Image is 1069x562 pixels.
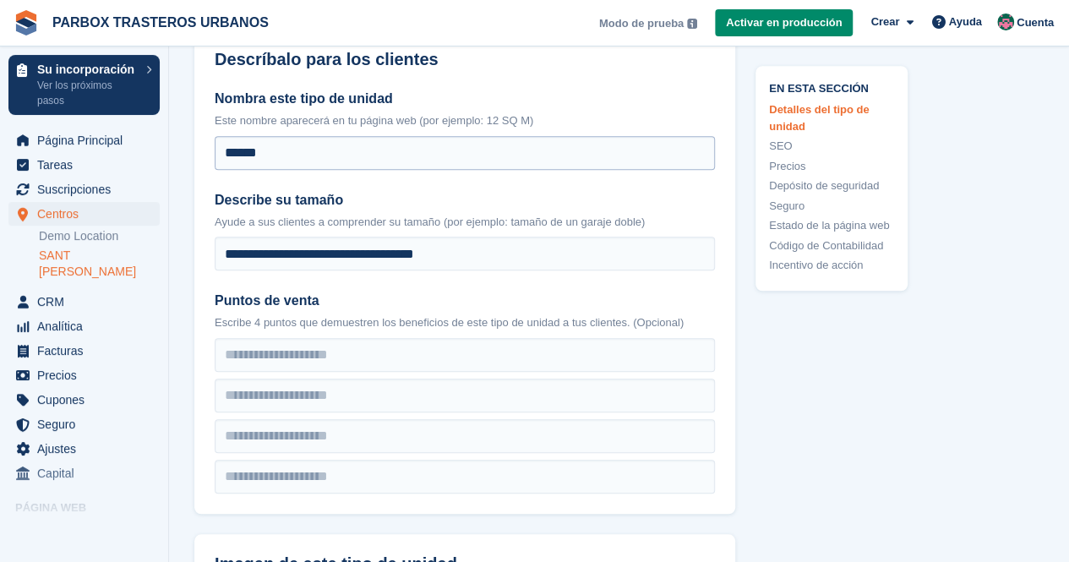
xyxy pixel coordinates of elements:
[8,202,160,226] a: menu
[46,8,275,36] a: PARBOX TRASTEROS URBANOS
[37,314,139,338] span: Analítica
[8,153,160,177] a: menu
[215,214,715,231] p: Ayude a sus clientes a comprender su tamaño (por ejemplo: tamaño de un garaje doble)
[37,128,139,152] span: Página Principal
[37,202,139,226] span: Centros
[8,437,160,461] a: menu
[8,412,160,436] a: menu
[8,363,160,387] a: menu
[769,198,894,215] a: Seguro
[8,128,160,152] a: menu
[715,9,853,37] a: Activar en producción
[769,218,894,235] a: Estado de la página web
[769,102,894,135] a: Detalles del tipo de unidad
[37,290,139,314] span: CRM
[8,314,160,338] a: menu
[997,14,1014,30] img: Jose Manuel
[726,14,842,31] span: Activar en producción
[15,499,168,516] span: Página web
[687,19,697,29] img: icon-info-grey-7440780725fd019a000dd9b08b2336e03edf1995a4989e88bcd33f0948082b44.svg
[37,437,139,461] span: Ajustes
[8,521,160,544] a: menú
[769,178,894,195] a: Depósito de seguridad
[949,14,982,30] span: Ayuda
[37,412,139,436] span: Seguro
[37,363,139,387] span: Precios
[39,248,160,280] a: SANT [PERSON_NAME]
[8,55,160,115] a: Su incorporación Ver los próximos pasos
[215,89,715,109] label: Nombra este tipo de unidad
[769,139,894,156] a: SEO
[39,228,160,244] a: Demo Location
[37,153,139,177] span: Tareas
[769,158,894,175] a: Precios
[8,177,160,201] a: menu
[1017,14,1054,31] span: Cuenta
[37,78,138,108] p: Ver los próximos pasos
[769,237,894,254] a: Código de Contabilidad
[599,15,684,32] span: Modo de prueba
[139,522,160,543] a: Vista previa de la tienda
[37,177,139,201] span: Suscripciones
[37,388,139,412] span: Cupones
[8,388,160,412] a: menu
[37,521,139,544] span: página web
[769,79,894,95] span: En esta sección
[215,291,715,311] label: Puntos de venta
[215,50,715,69] h2: Descríbalo para los clientes
[215,190,715,210] label: Describe su tamaño
[769,258,894,275] a: Incentivo de acción
[215,314,715,331] p: Escribe 4 puntos que demuestren los beneficios de este tipo de unidad a tus clientes. (Opcional)
[8,339,160,363] a: menu
[37,461,139,485] span: Capital
[37,63,138,75] p: Su incorporación
[8,290,160,314] a: menu
[8,461,160,485] a: menu
[14,10,39,35] img: stora-icon-8386f47178a22dfd0bd8f6a31ec36ba5ce8667c1dd55bd0f319d3a0aa187defe.svg
[870,14,899,30] span: Crear
[37,339,139,363] span: Facturas
[215,112,715,129] p: Este nombre aparecerá en tu página web (por ejemplo: 12 SQ M)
